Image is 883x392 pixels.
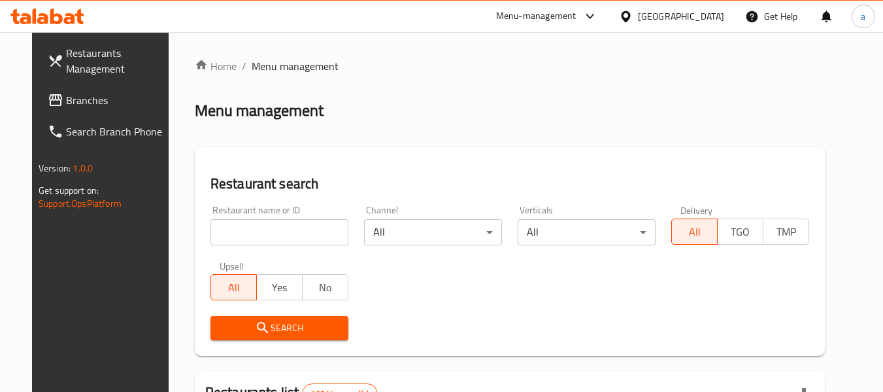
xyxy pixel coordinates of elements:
[210,219,348,245] input: Search for restaurant name or ID..
[220,261,244,270] label: Upsell
[39,160,71,177] span: Version:
[252,58,339,74] span: Menu management
[256,274,303,300] button: Yes
[195,58,237,74] a: Home
[39,195,122,212] a: Support.OpsPlatform
[73,160,93,177] span: 1.0.0
[680,205,713,215] label: Delivery
[66,92,169,108] span: Branches
[763,219,809,245] button: TMP
[364,219,502,245] div: All
[37,84,180,116] a: Branches
[723,223,758,241] span: TGO
[195,100,324,121] h2: Menu management
[66,45,169,77] span: Restaurants Management
[308,278,343,297] span: No
[262,278,297,297] span: Yes
[861,9,865,24] span: a
[37,116,180,147] a: Search Branch Phone
[677,223,712,241] span: All
[195,58,825,74] nav: breadcrumb
[242,58,246,74] li: /
[671,219,718,245] button: All
[210,316,348,340] button: Search
[66,124,169,139] span: Search Branch Phone
[216,278,252,297] span: All
[210,274,257,300] button: All
[496,9,576,24] div: Menu-management
[638,9,724,24] div: [GEOGRAPHIC_DATA]
[210,174,809,194] h2: Restaurant search
[769,223,804,241] span: TMP
[221,320,338,336] span: Search
[717,219,763,245] button: TGO
[39,182,99,199] span: Get support on:
[518,219,656,245] div: All
[37,37,180,84] a: Restaurants Management
[302,274,348,300] button: No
